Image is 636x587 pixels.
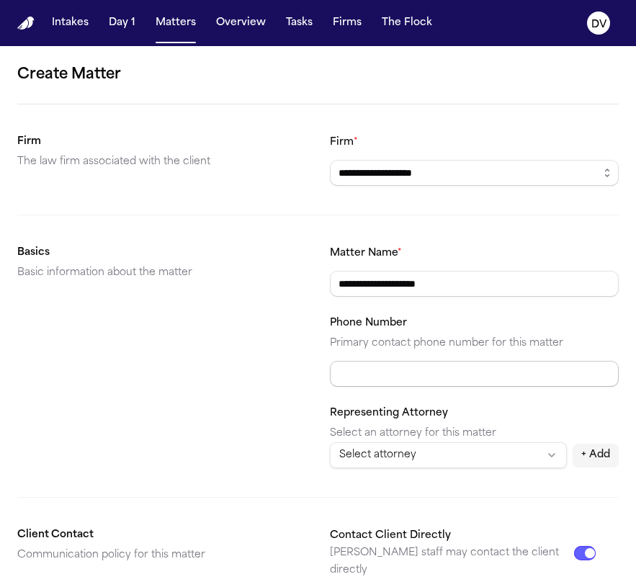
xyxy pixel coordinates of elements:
[280,10,318,36] button: Tasks
[17,63,619,86] h1: Create Matter
[17,17,35,30] img: Finch Logo
[330,545,575,579] p: [PERSON_NAME] staff may contact the client directly
[150,10,202,36] button: Matters
[330,137,358,148] label: Firm
[17,264,307,282] p: Basic information about the matter
[46,10,94,36] button: Intakes
[17,133,307,151] h2: Firm
[330,335,619,352] p: Primary contact phone number for this matter
[376,10,438,36] button: The Flock
[330,318,407,328] label: Phone Number
[17,244,307,261] h2: Basics
[327,10,367,36] button: Firms
[17,153,307,171] p: The law firm associated with the client
[210,10,272,36] button: Overview
[103,10,141,36] button: Day 1
[330,408,448,418] label: Representing Attorney
[330,530,451,541] label: Contact Client Directly
[330,442,568,468] button: Select attorney
[17,547,307,564] p: Communication policy for this matter
[17,526,307,544] h2: Client Contact
[17,17,35,30] a: Home
[330,248,402,259] label: Matter Name
[330,160,619,186] input: Select a firm
[573,444,619,467] button: + Add
[330,425,619,442] p: Select an attorney for this matter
